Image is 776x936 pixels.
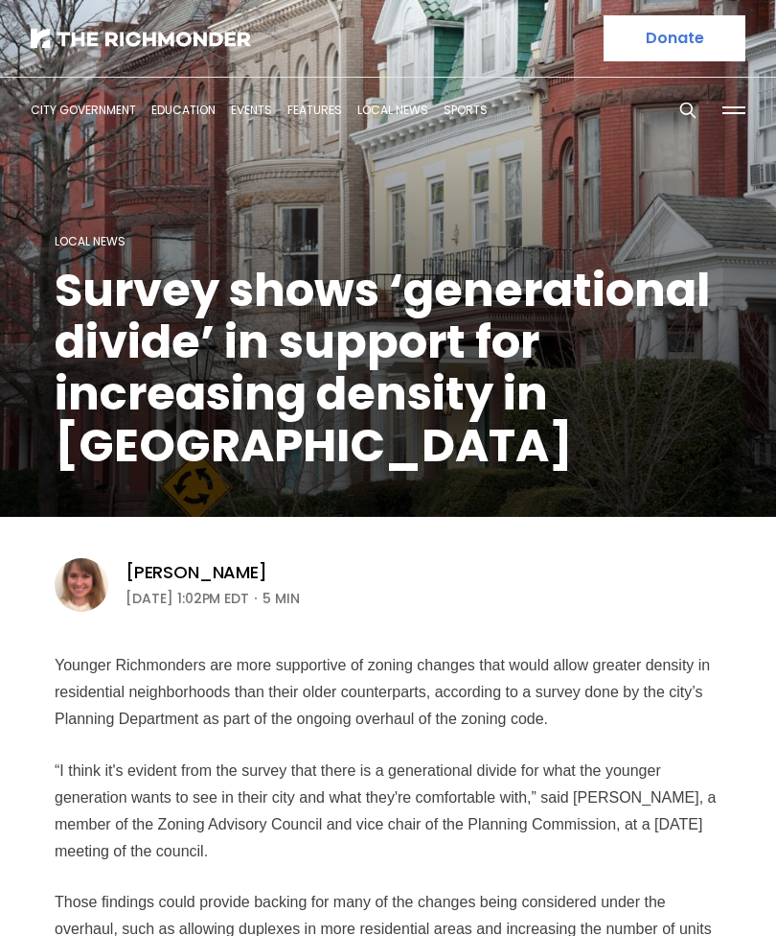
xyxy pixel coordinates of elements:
[604,15,745,61] a: Donate
[126,561,267,584] a: [PERSON_NAME]
[673,96,702,125] button: Search this site
[55,558,108,612] img: Sarah Vogelsong
[31,29,251,48] img: The Richmonder
[151,102,216,118] a: Education
[231,102,272,118] a: Events
[55,233,126,249] a: Local News
[262,587,300,610] span: 5 min
[611,842,776,936] iframe: portal-trigger
[126,587,249,610] time: [DATE] 1:02PM EDT
[287,102,342,118] a: Features
[55,652,721,733] p: Younger Richmonders are more supportive of zoning changes that would allow greater density in res...
[31,102,136,118] a: City Government
[55,265,721,472] h1: Survey shows ‘generational divide’ in support for increasing density in [GEOGRAPHIC_DATA]
[55,758,721,865] p: “I think it's evident from the survey that there is a generational divide for what the younger ge...
[357,102,428,118] a: Local News
[444,102,488,118] a: Sports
